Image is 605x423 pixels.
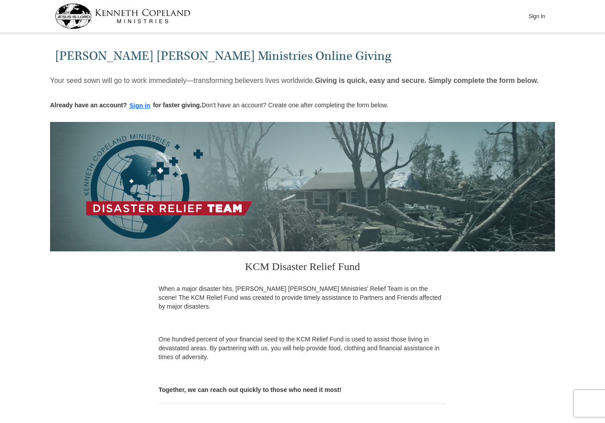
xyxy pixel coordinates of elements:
strong: Already have an account? for faster giving. [50,102,202,109]
button: Sign in [127,101,153,111]
p: Your seed sown will go to work immediately—transforming believers lives worldwide. [50,76,539,85]
strong: Giving is quick, easy and secure. Simply complete the form below. [315,77,539,84]
h3: KCM Disaster Relief Fund [159,251,446,284]
button: Sign In [524,9,550,23]
p: When a major disaster hits, [PERSON_NAME] [PERSON_NAME] Ministries' Relief Team is on the scene! ... [159,284,446,311]
p: One hundred percent of your financial seed to the KCM Relief Fund is used to assist those living ... [159,335,446,361]
img: kcm-header-logo.svg [55,4,190,29]
h1: [PERSON_NAME] [PERSON_NAME] Ministries Online Giving [55,49,551,63]
p: Don't have an account? Create one after completing the form below. [50,101,388,111]
b: Together, we can reach out quickly to those who need it most! [159,386,341,393]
